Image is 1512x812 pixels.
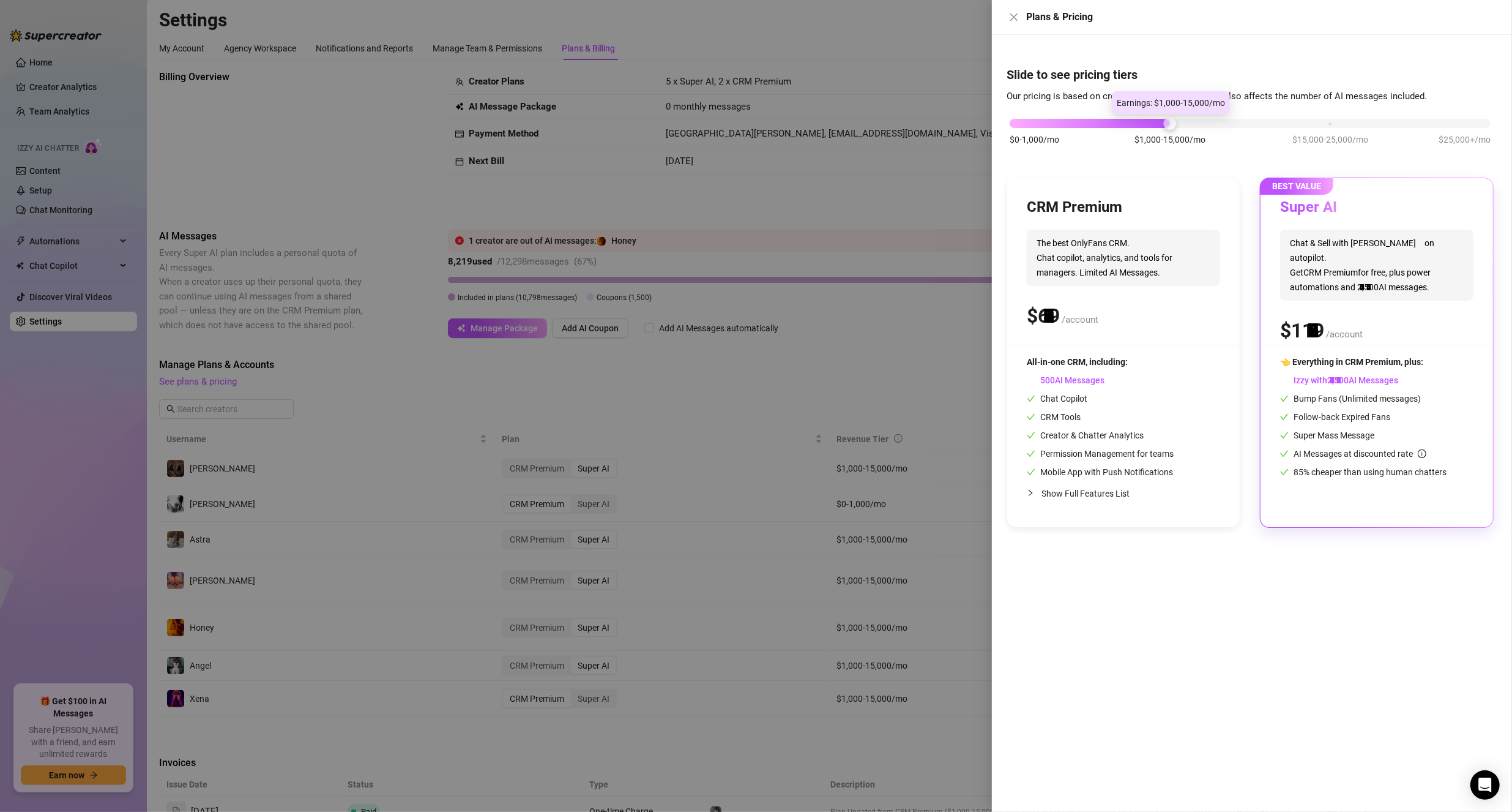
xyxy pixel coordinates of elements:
[1280,468,1289,476] span: check
[1027,479,1220,508] div: Show Full Features List
[1027,467,1173,477] span: Mobile App with Push Notifications
[1134,133,1205,146] span: $1,000-15,000/mo
[1026,10,1497,24] div: Plans & Pricing
[1280,394,1289,403] span: check
[1280,319,1324,342] span: $
[1280,430,1374,440] span: Super Mass Message
[1112,91,1230,115] div: Earnings: $1,000-15,000/mo
[1007,10,1021,24] button: Close
[1041,489,1130,498] span: Show Full Features List
[1280,467,1447,477] span: 85% cheaper than using human chatters
[1027,412,1081,422] span: CRM Tools
[1027,230,1220,286] span: The best OnlyFans CRM. Chat copilot, analytics, and tools for managers. Limited AI Messages.
[1326,329,1363,340] span: /account
[1027,449,1174,459] span: Permission Management for teams
[1260,178,1333,195] span: BEST VALUE
[1280,412,1390,422] span: Follow-back Expired Fans
[1470,770,1500,800] div: Open Intercom Messenger
[1027,430,1144,440] span: Creator & Chatter Analytics
[1027,304,1060,328] span: $
[1280,394,1421,404] span: Bump Fans (Unlimited messages)
[1027,468,1035,476] span: check
[1280,230,1473,301] span: Chat & Sell with [PERSON_NAME] on autopilot. Get CRM Premium for free, plus power automations and...
[1027,394,1087,404] span: Chat Copilot
[1280,449,1289,458] span: check
[1027,449,1035,458] span: check
[1027,394,1035,403] span: check
[1007,66,1497,83] h4: Slide to see pricing tiers
[1280,357,1423,367] span: 👈 Everything in CRM Premium, plus:
[1007,91,1427,102] span: Our pricing is based on creator's monthly earnings. It also affects the number of AI messages inc...
[1027,413,1035,421] span: check
[1292,133,1368,146] span: $15,000-25,000/mo
[1280,198,1355,217] h3: Super AI
[1009,12,1019,22] span: close
[1280,413,1289,421] span: check
[1418,449,1426,458] span: info-circle
[1280,375,1398,385] span: Izzy with AI Messages
[1027,431,1035,440] span: check
[1027,489,1034,497] span: collapsed
[1294,449,1426,459] span: AI Messages at discounted rate
[1062,314,1098,325] span: /account
[1439,133,1491,146] span: $25,000+/mo
[1027,357,1128,367] span: All-in-one CRM, including:
[1027,375,1104,385] span: AI Messages
[1027,198,1122,217] h3: CRM Premium
[1280,431,1289,440] span: check
[1010,133,1059,146] span: $0-1,000/mo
